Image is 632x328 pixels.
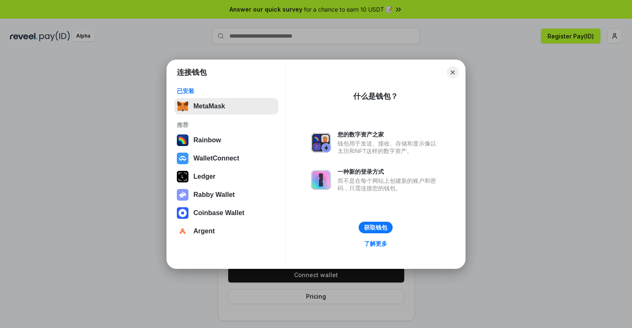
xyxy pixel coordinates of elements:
div: 已安装 [177,87,276,95]
div: 钱包用于发送、接收、存储和显示像以太坊和NFT这样的数字资产。 [338,140,440,155]
img: svg+xml,%3Csvg%20xmlns%3D%22http%3A%2F%2Fwww.w3.org%2F2000%2Fsvg%22%20fill%3D%22none%22%20viewBox... [311,170,331,190]
img: svg+xml,%3Csvg%20fill%3D%22none%22%20height%3D%2233%22%20viewBox%3D%220%200%2035%2033%22%20width%... [177,101,188,112]
div: 您的数字资产之家 [338,131,440,138]
button: Argent [174,223,278,239]
img: svg+xml,%3Csvg%20width%3D%2228%22%20height%3D%2228%22%20viewBox%3D%220%200%2028%2028%22%20fill%3D... [177,153,188,164]
img: svg+xml,%3Csvg%20xmlns%3D%22http%3A%2F%2Fwww.w3.org%2F2000%2Fsvg%22%20fill%3D%22none%22%20viewBox... [177,189,188,201]
div: 一种新的登录方式 [338,168,440,175]
div: Argent [193,227,215,235]
div: Rainbow [193,136,221,144]
img: svg+xml,%3Csvg%20xmlns%3D%22http%3A%2F%2Fwww.w3.org%2F2000%2Fsvg%22%20fill%3D%22none%22%20viewBox... [311,133,331,153]
button: Rainbow [174,132,278,148]
a: 了解更多 [359,238,392,249]
div: Coinbase Wallet [193,209,244,217]
button: MetaMask [174,98,278,115]
div: 推荐 [177,121,276,129]
button: Ledger [174,168,278,185]
div: 而不是在每个网站上创建新的账户和密码，只需连接您的钱包。 [338,177,440,192]
button: Coinbase Wallet [174,205,278,221]
img: svg+xml,%3Csvg%20width%3D%2228%22%20height%3D%2228%22%20viewBox%3D%220%200%2028%2028%22%20fill%3D... [177,225,188,237]
h1: 连接钱包 [177,67,207,77]
div: Rabby Wallet [193,191,235,199]
div: 获取钱包 [364,224,387,231]
img: svg+xml,%3Csvg%20width%3D%22120%22%20height%3D%22120%22%20viewBox%3D%220%200%20120%20120%22%20fil... [177,134,188,146]
button: WalletConnect [174,150,278,167]
div: Ledger [193,173,215,180]
button: Close [447,67,458,78]
div: WalletConnect [193,155,239,162]
button: Rabby Wallet [174,187,278,203]
div: 什么是钱包？ [353,91,398,101]
button: 获取钱包 [359,222,393,233]
div: 了解更多 [364,240,387,247]
img: svg+xml,%3Csvg%20width%3D%2228%22%20height%3D%2228%22%20viewBox%3D%220%200%2028%2028%22%20fill%3D... [177,207,188,219]
img: svg+xml,%3Csvg%20xmlns%3D%22http%3A%2F%2Fwww.w3.org%2F2000%2Fsvg%22%20width%3D%2228%22%20height%3... [177,171,188,182]
div: MetaMask [193,103,225,110]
